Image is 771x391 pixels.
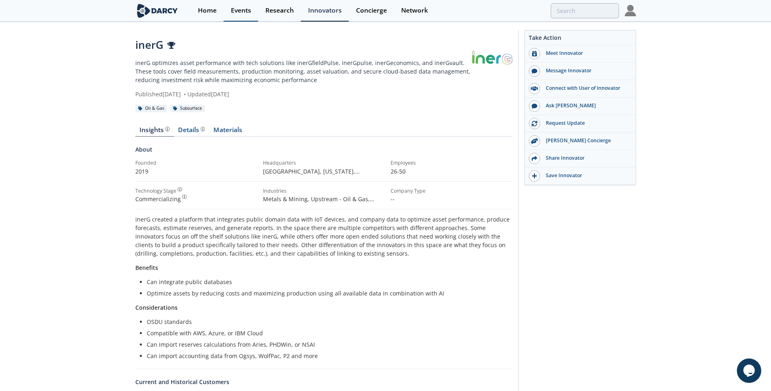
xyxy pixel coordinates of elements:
[135,159,257,167] div: Founded
[391,187,513,195] div: Company Type
[135,378,513,386] a: Current and Historical Customers
[178,127,205,133] div: Details
[178,187,182,192] img: information.svg
[139,127,169,133] div: Insights
[356,7,387,14] div: Concierge
[551,3,619,18] input: Advanced Search
[263,167,385,176] p: [GEOGRAPHIC_DATA], [US_STATE] , [GEOGRAPHIC_DATA]
[135,264,158,272] strong: Benefits
[135,215,513,258] p: inerG created a platform that integrates public domain data with IoT devices, and company data to...
[201,127,205,131] img: information.svg
[135,304,178,311] strong: Considerations
[231,7,251,14] div: Events
[540,67,631,74] div: Message Innovator
[147,329,507,337] li: Compatible with AWS, Azure, or IBM Cloud
[737,358,763,383] iframe: chat widget
[263,195,374,211] span: Metals & Mining, Upstream - Oil & Gas, Midstream - Oil & Gas
[391,195,513,203] p: --
[625,5,636,16] img: Profile
[135,90,472,98] div: Published [DATE] Updated [DATE]
[147,317,507,326] li: OSDU standards
[135,37,472,53] div: inerG
[135,195,257,203] div: Commercializing
[391,159,513,167] div: Employees
[135,187,176,195] div: Technology Stage
[165,127,170,131] img: information.svg
[540,85,631,92] div: Connect with User of Innovator
[525,33,636,45] div: Take Action
[174,127,209,137] a: Details
[540,137,631,144] div: [PERSON_NAME] Concierge
[263,187,385,195] div: Industries
[135,105,167,112] div: Oil & Gas
[540,172,631,179] div: Save Innovator
[182,90,187,98] span: •
[147,289,507,298] li: Optimize assets by reducing costs and maximizing production using all available data in combinati...
[198,7,217,14] div: Home
[135,4,180,18] img: logo-wide.svg
[135,145,513,159] div: About
[265,7,294,14] div: Research
[147,340,507,349] li: Can import reserves calculations from Aries, PHDWin, or NSAI
[401,7,428,14] div: Network
[209,127,247,137] a: Materials
[135,127,174,137] a: Insights
[263,159,385,167] div: Headquarters
[147,278,507,286] li: Can integrate public databases
[540,119,631,127] div: Request Update
[525,167,636,185] button: Save Innovator
[540,50,631,57] div: Meet Innovator
[540,102,631,109] div: Ask [PERSON_NAME]
[540,154,631,162] div: Share Innovator
[147,352,507,360] li: Can import accounting data from Ogsys, WolfPac, P2 and more
[170,105,205,112] div: Subsurface
[135,167,257,176] p: 2019
[391,167,513,176] p: 26-50
[308,7,342,14] div: Innovators
[135,59,472,84] p: inerG optimizes asset performance with tech solutions like inerGfieldPulse, inerGpulse, inerGecon...
[182,195,187,199] img: information.svg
